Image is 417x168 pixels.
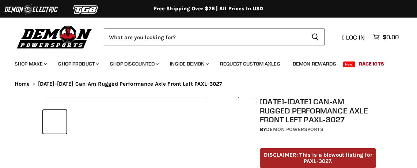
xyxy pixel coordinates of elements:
div: by [260,126,376,134]
button: Search [306,29,325,45]
span: Click to expand [209,92,249,98]
span: New! [343,61,356,67]
a: Shop Make [9,56,51,71]
img: Demon Powersports [15,24,95,50]
h1: [DATE]-[DATE] Can-Am Rugged Performance Axle Front Left PAXL-3027 [260,97,376,124]
a: Demon Powersports [266,126,323,132]
span: Log in [346,34,365,41]
a: Inside Demon [164,56,213,71]
a: Demon Rewards [287,56,342,71]
a: Race Kits [353,56,390,71]
a: Shop Product [53,56,103,71]
img: TGB Logo 2 [58,3,113,16]
a: Request Custom Axles [215,56,286,71]
a: $0.00 [369,32,402,42]
input: Search [104,29,306,45]
img: Demon Electric Logo 2 [4,3,58,16]
a: Log in [339,34,369,41]
button: 2015-2021 Can-Am Rugged Performance Axle Front Left PAXL-3027 thumbnail [43,110,67,134]
a: Home [15,81,30,87]
span: [DATE]-[DATE] Can-Am Rugged Performance Axle Front Left PAXL-3027 [38,81,222,87]
ul: Main menu [9,53,397,71]
a: Shop Discounted [105,56,163,71]
span: $0.00 [383,34,399,41]
form: Product [104,29,325,45]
